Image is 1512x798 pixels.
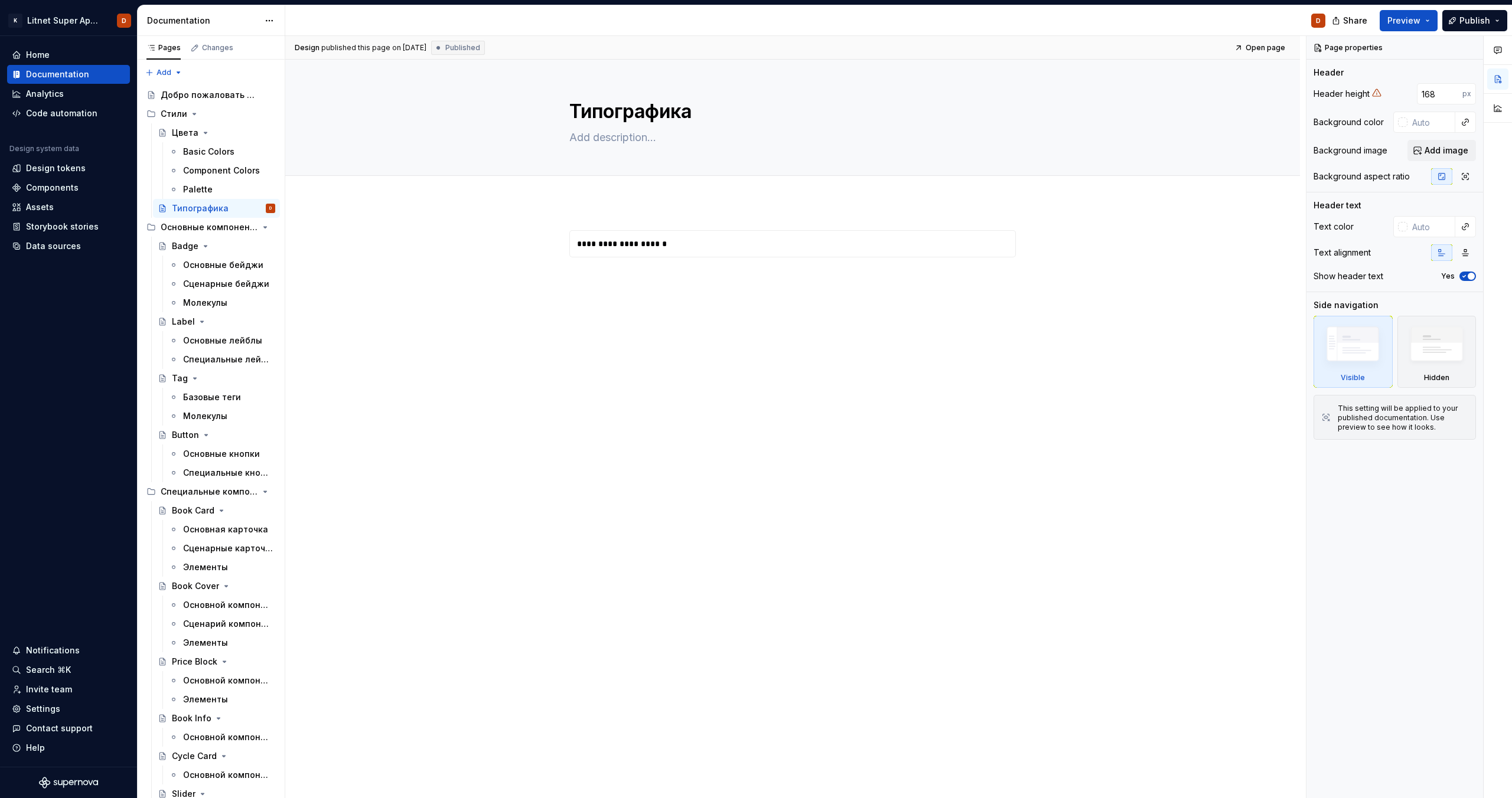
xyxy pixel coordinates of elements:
a: Components [7,178,130,197]
div: Litnet Super App 2.0. [27,15,103,27]
a: Label [153,312,280,331]
div: Visible [1314,316,1393,388]
a: Основной компонент [164,766,280,784]
div: Элементы [183,694,228,705]
div: Text color [1314,221,1354,233]
div: Сценарные бейджи [183,278,269,290]
a: Book Info [153,709,280,728]
a: Badge [153,237,280,256]
div: Основной компонент [183,731,273,743]
a: Специальные кнопки [164,463,280,482]
button: Add image [1407,140,1476,161]
div: Cycle Card [172,750,217,762]
textarea: Типографика [567,97,1014,126]
div: Palette [183,184,213,195]
div: Background image [1314,145,1387,156]
div: Help [26,742,45,754]
div: Header height [1314,88,1370,100]
svg: Supernova Logo [39,777,98,789]
div: Notifications [26,645,80,656]
div: Show header text [1314,270,1383,282]
label: Yes [1441,272,1455,281]
div: Специальные компоненты [142,482,280,501]
div: Элементы [183,561,228,573]
div: Badge [172,240,198,252]
a: Book Cover [153,577,280,596]
a: Базовые теги [164,388,280,407]
a: Tag [153,369,280,388]
button: Search ⌘K [7,660,130,679]
a: Сценарные бейджи [164,274,280,293]
a: Элементы [164,633,280,652]
div: Search ⌘K [26,664,71,676]
div: Основной компонент [183,675,273,686]
div: Основные кнопки [183,448,260,460]
div: Design tokens [26,162,86,174]
a: Analytics [7,84,130,103]
a: Основные бейджи [164,256,280,274]
div: Tag [172,372,188,384]
div: Цвета [172,127,198,139]
a: Storybook stories [7,217,130,236]
div: Contact support [26,722,93,734]
div: Data sources [26,240,81,252]
a: Цвета [153,123,280,142]
span: Add image [1425,145,1468,156]
div: D [1316,16,1321,25]
div: Header text [1314,199,1361,211]
button: Add [142,64,186,81]
button: Help [7,738,130,757]
div: Молекулы [183,410,227,422]
a: Добро пожаловать в ДС Литнет [142,86,280,104]
div: Settings [26,703,60,715]
div: Pages [146,43,181,53]
div: Header [1314,67,1344,79]
div: Component Colors [183,165,260,176]
a: Settings [7,699,130,718]
div: Основной компонент [183,769,273,781]
div: Основные компоненты [142,218,280,237]
div: Основные лейблы [183,335,262,346]
div: Сценарий компонент обложки [183,618,273,630]
span: Add [157,68,171,77]
p: px [1462,89,1471,99]
a: Основные лейблы [164,331,280,350]
div: K [8,14,22,28]
button: Notifications [7,641,130,660]
span: Design [295,43,320,53]
a: Component Colors [164,161,280,180]
div: published this page on [DATE] [321,43,426,53]
div: Invite team [26,683,72,695]
div: This setting will be applied to your published documentation. Use preview to see how it looks. [1338,404,1468,432]
input: Auto [1417,83,1462,104]
div: Assets [26,201,54,213]
div: Типографика [172,202,229,214]
a: Молекулы [164,293,280,312]
div: Hidden [1424,373,1449,382]
a: Basic Colors [164,142,280,161]
div: Code automation [26,107,97,119]
div: Book Info [172,712,211,724]
a: Cycle Card [153,747,280,766]
a: Data sources [7,237,130,256]
div: Components [26,182,79,194]
a: Home [7,45,130,64]
div: Book Card [172,505,214,516]
a: Design tokens [7,159,130,178]
a: Book Card [153,501,280,520]
a: Основной компонент [164,596,280,614]
div: Text alignment [1314,247,1371,259]
span: Preview [1387,15,1420,27]
a: Invite team [7,680,130,699]
div: Основные бейджи [183,259,263,271]
a: ТипографикаD [153,199,280,218]
a: Основной компонент [164,728,280,747]
div: Basic Colors [183,146,234,158]
a: Price Block [153,652,280,671]
a: Code automation [7,104,130,123]
div: Сценарные карточки [183,542,273,554]
div: D [122,16,126,25]
div: Специальные кнопки [183,467,273,479]
a: Open page [1231,40,1291,56]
